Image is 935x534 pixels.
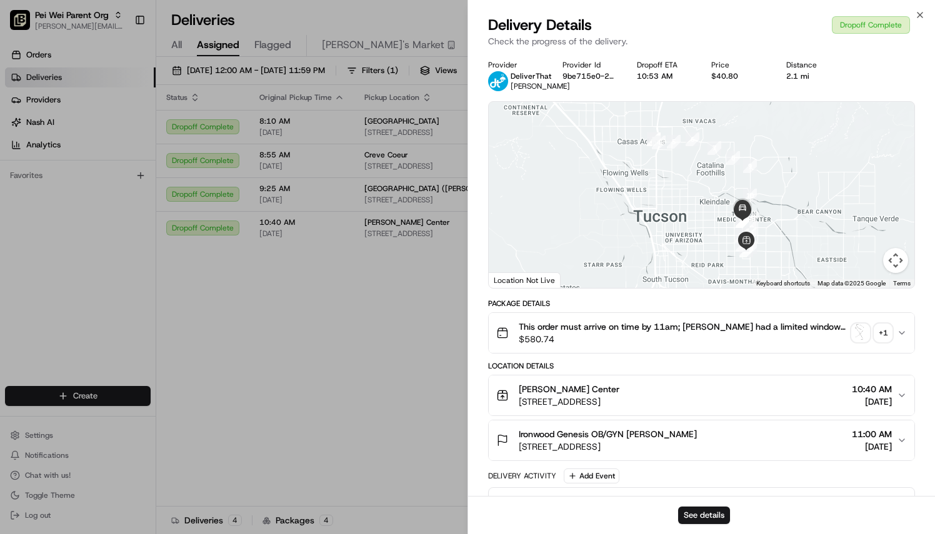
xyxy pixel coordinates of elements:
div: Location Not Live [489,272,561,288]
button: 9be715e0-293c-4fc6-964d-e50b5cf6bb37 [562,71,617,81]
img: profile_deliverthat_partner.png [488,71,508,91]
p: Welcome 👋 [12,49,227,69]
div: Provider [488,60,542,70]
span: 11:00 AM [852,428,892,440]
div: 8 [721,146,745,170]
div: $40.80 [711,71,766,81]
button: This order must arrive on time by 11am; [PERSON_NAME] had a limited window for his lunch meeting.... [489,313,914,353]
img: signature_proof_of_delivery image [852,324,869,342]
p: Check the progress of the delivery. [488,35,915,47]
button: Start new chat [212,122,227,137]
div: 2.1 mi [786,71,841,81]
span: Ironwood Genesis OB/GYN [PERSON_NAME] [519,428,697,440]
span: Map data ©2025 Google [817,280,886,287]
div: 6 [681,127,704,151]
button: Keyboard shortcuts [756,279,810,288]
span: DeliverThat [511,71,551,81]
span: Knowledge Base [25,180,96,193]
div: Delivery Activity [488,471,556,481]
img: Google [492,272,533,288]
div: 3 [642,127,666,151]
div: 10:53 AM [637,71,691,81]
img: 1736555255976-a54dd68f-1ca7-489b-9aae-adbdc363a1c4 [12,119,35,141]
div: 7 [702,136,726,160]
a: Powered byPylon [88,210,151,220]
div: Price [711,60,766,70]
a: Terms (opens in new tab) [893,280,911,287]
a: 💻API Documentation [101,176,206,198]
a: 📗Knowledge Base [7,176,101,198]
span: [DATE] [852,440,892,453]
div: We're available if you need us! [42,131,158,141]
div: 18 [730,224,754,247]
span: This order must arrive on time by 11am; [PERSON_NAME] had a limited window for his lunch meeting.... [519,320,847,333]
button: [PERSON_NAME] Center[STREET_ADDRESS]10:40 AM[DATE] [489,375,914,415]
span: [STREET_ADDRESS] [519,440,697,453]
img: Nash [12,12,37,37]
div: 13 [738,222,762,246]
div: Distance [786,60,841,70]
button: signature_proof_of_delivery image+1 [852,324,892,342]
div: 14 [738,235,762,259]
div: 9 [738,154,762,178]
div: 5 [662,130,686,154]
div: 11 [738,207,762,231]
span: 10:40 AM [852,383,892,395]
span: [PERSON_NAME] [511,81,570,91]
div: Package Details [488,299,915,309]
button: See details [678,507,730,524]
span: [STREET_ADDRESS] [519,395,619,408]
div: Provider Id [562,60,617,70]
span: $580.74 [519,333,847,345]
div: + 1 [874,324,892,342]
span: [PERSON_NAME] Center [519,383,619,395]
span: API Documentation [118,180,201,193]
div: Start new chat [42,119,205,131]
div: 4 [647,131,671,154]
button: Ironwood Genesis OB/GYN [PERSON_NAME][STREET_ADDRESS]11:00 AM[DATE] [489,420,914,460]
span: [DATE] [852,395,892,408]
div: 📗 [12,182,22,192]
span: Delivery Details [488,15,592,35]
div: 10 [738,184,762,207]
div: 💻 [106,182,116,192]
a: Open this area in Google Maps (opens a new window) [492,272,533,288]
div: Dropoff ETA [637,60,691,70]
input: Clear [32,80,206,93]
div: Location Details [488,361,915,371]
button: Map camera controls [883,248,908,273]
div: 12 [738,216,762,240]
span: Pylon [124,211,151,220]
button: Add Event [564,468,619,483]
